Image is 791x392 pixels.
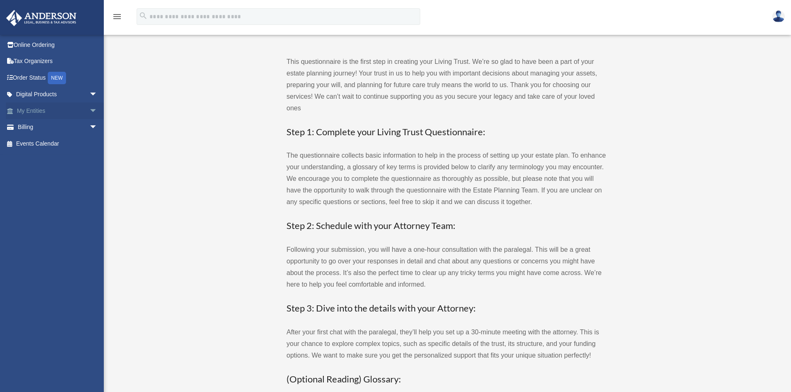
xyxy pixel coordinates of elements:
[287,150,606,208] p: The questionnaire collects basic information to help in the process of setting up your estate pla...
[112,12,122,22] i: menu
[287,244,606,290] p: Following your submission, you will have a one-hour consultation with the paralegal. This will be...
[287,373,606,386] h3: (Optional Reading) Glossary:
[287,302,606,315] h3: Step 3: Dive into the details with your Attorney:
[89,119,106,136] span: arrow_drop_down
[6,119,110,136] a: Billingarrow_drop_down
[6,86,110,103] a: Digital Productsarrow_drop_down
[6,53,110,70] a: Tax Organizers
[89,86,106,103] span: arrow_drop_down
[6,37,110,53] a: Online Ordering
[287,326,606,361] p: After your first chat with the paralegal, they’ll help you set up a 30-minute meeting with the at...
[287,219,606,232] h3: Step 2: Schedule with your Attorney Team:
[89,102,106,119] span: arrow_drop_down
[6,102,110,119] a: My Entitiesarrow_drop_down
[6,135,110,152] a: Events Calendar
[48,72,66,84] div: NEW
[112,15,122,22] a: menu
[287,56,606,114] p: This questionnaire is the first step in creating your Living Trust. We’re so glad to have been a ...
[4,10,79,26] img: Anderson Advisors Platinum Portal
[287,126,606,139] h3: Step 1: Complete your Living Trust Questionnaire:
[139,11,148,20] i: search
[772,10,785,22] img: User Pic
[6,69,110,86] a: Order StatusNEW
